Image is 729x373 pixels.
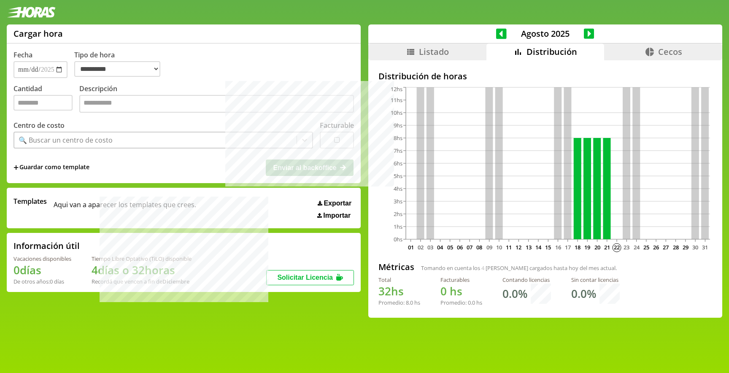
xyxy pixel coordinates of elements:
h1: 0 días [13,262,71,278]
label: Tipo de hora [74,50,167,78]
text: 16 [555,243,561,251]
span: 0 [440,284,447,299]
text: 02 [418,243,424,251]
span: Exportar [324,200,351,207]
text: 08 [476,243,482,251]
text: 18 [575,243,580,251]
b: Diciembre [162,278,189,285]
text: 10 [496,243,502,251]
text: 22 [614,243,620,251]
text: 24 [633,243,640,251]
button: Solicitar Licencia [266,270,354,285]
div: Facturables [440,276,482,284]
div: Promedio: hs [378,299,420,306]
tspan: 9hs [394,122,402,129]
tspan: 0hs [394,235,402,243]
text: 06 [457,243,463,251]
textarea: Descripción [79,95,354,113]
div: Vacaciones disponibles [13,255,71,262]
text: 19 [584,243,590,251]
span: +Guardar como template [13,163,89,172]
div: Total [378,276,420,284]
span: + [13,163,19,172]
img: logotipo [7,7,56,18]
tspan: 7hs [394,147,402,154]
label: Facturable [320,121,354,130]
span: Cecos [658,46,682,57]
h1: 0.0 % [571,286,596,301]
label: Fecha [13,50,32,59]
tspan: 2hs [394,210,402,218]
tspan: 5hs [394,172,402,180]
h2: Información útil [13,240,80,251]
text: 23 [624,243,629,251]
button: Exportar [315,199,354,208]
label: Descripción [79,84,354,115]
span: Aqui van a aparecer los templates que crees. [54,197,196,219]
text: 17 [565,243,571,251]
text: 04 [437,243,443,251]
div: Promedio: hs [440,299,482,306]
div: De otros años: 0 días [13,278,71,285]
text: 28 [672,243,678,251]
div: Recordá que vencen a fin de [92,278,192,285]
h2: Métricas [378,261,414,273]
tspan: 4hs [394,185,402,192]
text: 15 [545,243,551,251]
text: 30 [692,243,698,251]
span: Templates [13,197,47,206]
tspan: 10hs [391,109,402,116]
div: Contando licencias [502,276,551,284]
tspan: 12hs [391,85,402,93]
text: 09 [486,243,492,251]
span: Listado [419,46,449,57]
label: Cantidad [13,84,79,115]
text: 25 [643,243,649,251]
h1: hs [378,284,420,299]
span: Solicitar Licencia [277,274,333,281]
tspan: 11hs [391,96,402,104]
div: Tiempo Libre Optativo (TiLO) disponible [92,255,192,262]
text: 14 [535,243,542,251]
span: 8.0 [406,299,413,306]
text: 12 [516,243,521,251]
span: 0.0 [468,299,475,306]
text: 11 [506,243,512,251]
h2: Distribución de horas [378,70,712,82]
text: 31 [702,243,708,251]
h1: Cargar hora [13,28,63,39]
text: 21 [604,243,610,251]
h1: hs [440,284,482,299]
label: Centro de costo [13,121,65,130]
text: 20 [594,243,600,251]
span: 32 [378,284,391,299]
span: Tomando en cuenta los [PERSON_NAME] cargados hasta hoy del mes actual. [421,264,617,272]
input: Cantidad [13,95,73,111]
h1: 4 días o 32 horas [92,262,192,278]
span: 4 [481,264,484,272]
span: Importar [323,212,351,219]
div: 🔍 Buscar un centro de costo [19,135,113,145]
span: Distribución [526,46,577,57]
text: 27 [663,243,669,251]
text: 29 [683,243,688,251]
h1: 0.0 % [502,286,527,301]
tspan: 8hs [394,134,402,142]
div: Sin contar licencias [571,276,620,284]
text: 13 [526,243,532,251]
text: 05 [447,243,453,251]
text: 03 [427,243,433,251]
span: Agosto 2025 [507,28,584,39]
tspan: 1hs [394,223,402,230]
tspan: 3hs [394,197,402,205]
tspan: 6hs [394,159,402,167]
text: 07 [467,243,472,251]
select: Tipo de hora [74,61,160,77]
text: 01 [408,243,413,251]
text: 26 [653,243,659,251]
